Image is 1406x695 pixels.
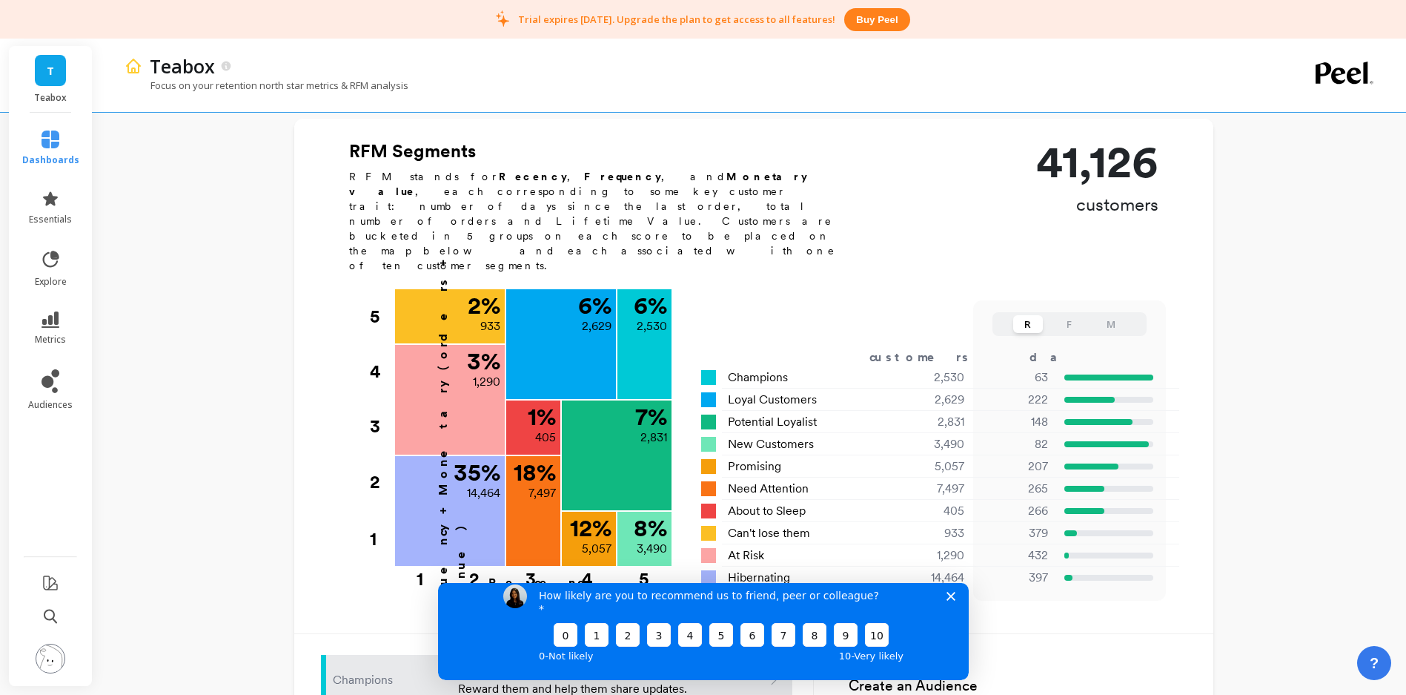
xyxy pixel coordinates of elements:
b: Frequency [584,171,661,182]
div: 1,290 [876,547,982,564]
p: 2,831 [640,429,667,447]
div: customers [869,349,989,366]
p: 8 % [634,516,667,540]
span: Can't lose them [728,524,810,542]
p: 3 % [467,349,500,373]
div: 4 [370,344,394,399]
p: 266 [983,502,1048,520]
p: 2,629 [582,317,611,335]
img: profile picture [36,644,65,673]
div: days [1029,349,1090,366]
p: 207 [983,458,1048,475]
div: 3,490 [876,435,982,453]
p: Champions [333,671,449,689]
span: ? [1370,653,1379,673]
p: Focus on your retention north star metrics & RFM analysis [125,79,408,92]
h2: RFM Segments [349,139,853,163]
p: 5,057 [582,540,611,558]
button: ? [1357,646,1391,680]
p: Recency (days) [488,574,671,610]
p: Trial expires [DATE]. Upgrade the plan to get access to all features! [518,13,835,26]
div: 5 [370,289,394,344]
span: About to Sleep [728,502,806,520]
p: 35 % [454,461,500,484]
p: 2,530 [637,317,667,335]
span: Champions [728,369,788,386]
p: customers [1036,193,1158,217]
div: 3 [370,399,394,454]
div: 5 [616,567,672,582]
p: Teabox [150,53,215,79]
div: 5,057 [876,458,982,475]
span: explore [35,276,67,288]
p: 432 [983,547,1048,564]
p: 6 % [634,294,667,317]
span: Promising [728,458,781,475]
p: 41,126 [1036,139,1158,184]
p: 222 [983,391,1048,409]
span: dashboards [22,154,79,166]
div: 1 [370,511,394,567]
p: 933 [480,317,500,335]
p: 14,464 [467,484,500,502]
img: header icon [125,57,142,75]
div: 2,629 [876,391,982,409]
p: 7 % [635,405,667,429]
p: 2 % [468,294,500,317]
p: Frequency + Monetary (orders + revenue) [434,209,470,648]
span: New Customers [728,435,814,453]
div: 2 [446,567,503,582]
span: metrics [35,334,66,346]
p: 265 [983,480,1048,498]
iframe: Survey by Kateryna from Peel [438,583,969,680]
div: 7,497 [876,480,982,498]
p: Teabox [24,92,78,104]
button: M [1096,315,1126,333]
div: 2,530 [876,369,982,386]
div: 14,464 [876,569,982,587]
div: 1 [389,567,451,582]
p: 63 [983,369,1048,386]
b: Recency [499,171,567,182]
p: RFM stands for , , and , each corresponding to some key customer trait: number of days since the ... [349,169,853,273]
span: At Risk [728,547,764,564]
p: 1,290 [473,373,500,391]
p: 12 % [570,516,611,540]
span: Potential Loyalist [728,413,817,431]
button: R [1013,315,1043,333]
span: essentials [29,214,72,225]
span: Loyal Customers [728,391,817,409]
button: Buy peel [844,8,909,31]
p: 397 [983,569,1048,587]
p: 82 [983,435,1048,453]
div: 3 [503,567,559,582]
div: 933 [876,524,982,542]
span: Hibernating [728,569,790,587]
p: 405 [535,429,556,447]
div: 405 [876,502,982,520]
p: 379 [983,524,1048,542]
p: 18 % [514,461,556,484]
p: 148 [983,413,1048,431]
div: 2,831 [876,413,982,431]
p: 3,490 [637,540,667,558]
span: Need Attention [728,480,809,498]
button: F [1055,315,1084,333]
p: 7,497 [528,484,556,502]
